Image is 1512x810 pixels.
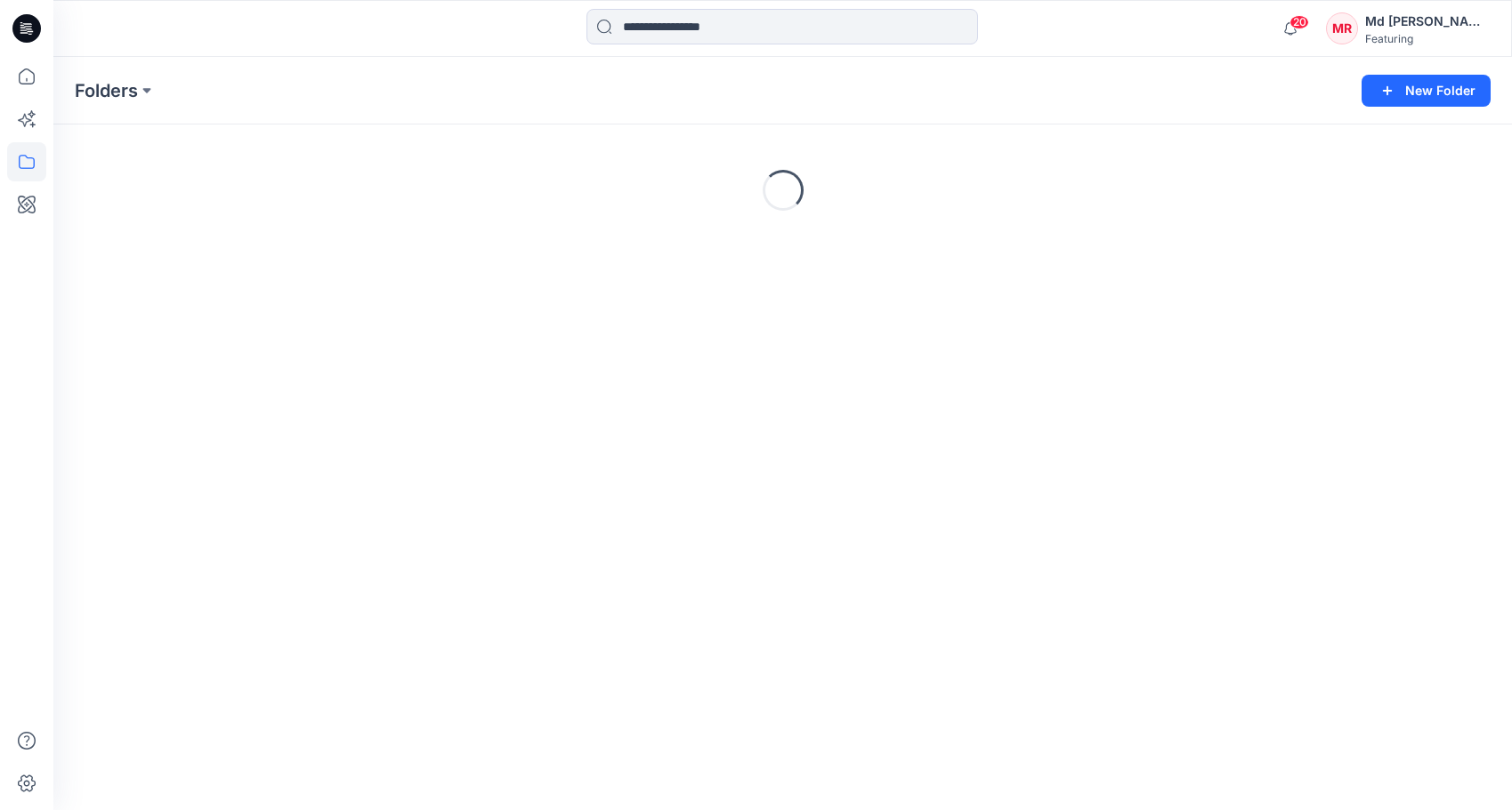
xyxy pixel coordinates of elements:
[1365,32,1490,45] div: Featuring
[75,78,138,103] a: Folders
[1365,11,1490,32] div: Md [PERSON_NAME][DEMOGRAPHIC_DATA]
[1326,12,1358,44] div: MR
[1362,75,1491,107] button: New Folder
[1290,15,1309,29] span: 20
